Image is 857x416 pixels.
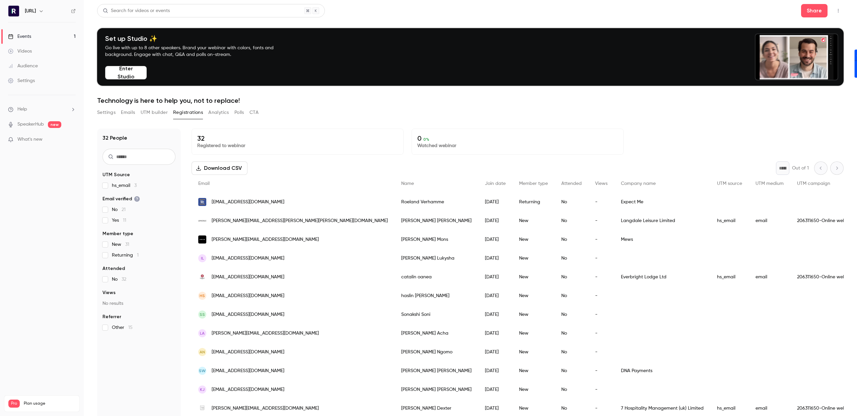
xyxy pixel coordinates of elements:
[614,268,710,286] div: Everbright Lodge Ltd
[121,107,135,118] button: Emails
[112,324,133,331] span: Other
[122,277,126,282] span: 32
[395,249,478,268] div: [PERSON_NAME] Lukysha
[401,181,414,186] span: Name
[198,404,206,412] img: 7hospitality.co.uk
[588,361,614,380] div: -
[123,218,126,223] span: 11
[212,274,284,281] span: [EMAIL_ADDRESS][DOMAIN_NAME]
[102,134,127,142] h1: 32 People
[102,314,121,320] span: Referrer
[614,193,710,211] div: Expect Me
[112,217,126,224] span: Yes
[512,324,555,343] div: New
[173,107,203,118] button: Registrations
[423,137,429,142] span: 0 %
[212,292,284,299] span: [EMAIL_ADDRESS][DOMAIN_NAME]
[395,193,478,211] div: Roeland Verhamme
[192,161,247,175] button: Download CSV
[17,106,27,113] span: Help
[200,293,205,299] span: hs
[105,34,289,43] h4: Set up Studio ✨
[8,106,76,113] li: help-dropdown-opener
[134,183,137,188] span: 3
[234,107,244,118] button: Polls
[212,311,284,318] span: [EMAIL_ADDRESS][DOMAIN_NAME]
[756,181,784,186] span: UTM medium
[555,211,588,230] div: No
[512,305,555,324] div: New
[395,305,478,324] div: Sonakshi Soni
[717,181,742,186] span: UTM source
[212,199,284,206] span: [EMAIL_ADDRESS][DOMAIN_NAME]
[478,305,512,324] div: [DATE]
[137,253,139,258] span: 1
[417,134,618,142] p: 0
[395,230,478,249] div: [PERSON_NAME] Mons
[141,107,168,118] button: UTM builder
[8,400,20,408] span: Pro
[102,171,175,331] section: facet-groups
[555,305,588,324] div: No
[212,217,388,224] span: [PERSON_NAME][EMAIL_ADDRESS][PERSON_NAME][PERSON_NAME][DOMAIN_NAME]
[105,66,147,79] button: Enter Studio
[588,343,614,361] div: -
[198,198,206,206] img: expect-me.com
[201,255,204,261] span: IL
[478,380,512,399] div: [DATE]
[395,380,478,399] div: [PERSON_NAME] [PERSON_NAME]
[112,241,129,248] span: New
[8,48,32,55] div: Videos
[8,6,19,16] img: Runnr.ai
[588,230,614,249] div: -
[102,230,133,237] span: Member type
[200,311,205,318] span: SS
[24,401,75,406] span: Plan usage
[25,8,36,14] h6: [URL]
[710,211,749,230] div: hs_email
[128,325,133,330] span: 15
[102,300,175,307] p: No results
[512,193,555,211] div: Returning
[555,230,588,249] div: No
[512,286,555,305] div: New
[198,181,210,186] span: Email
[512,343,555,361] div: New
[588,305,614,324] div: -
[512,380,555,399] div: New
[485,181,506,186] span: Join date
[588,193,614,211] div: -
[102,289,116,296] span: Views
[112,252,139,259] span: Returning
[588,249,614,268] div: -
[395,211,478,230] div: [PERSON_NAME] [PERSON_NAME]
[395,343,478,361] div: [PERSON_NAME] Ngomo
[102,265,125,272] span: Attended
[212,330,319,337] span: [PERSON_NAME][EMAIL_ADDRESS][DOMAIN_NAME]
[478,249,512,268] div: [DATE]
[555,361,588,380] div: No
[8,63,38,69] div: Audience
[588,324,614,343] div: -
[555,286,588,305] div: No
[212,405,319,412] span: [PERSON_NAME][EMAIL_ADDRESS][DOMAIN_NAME]
[395,268,478,286] div: catalin oanea
[197,142,398,149] p: Registered to webinar
[588,268,614,286] div: -
[112,276,126,283] span: No
[478,268,512,286] div: [DATE]
[512,268,555,286] div: New
[588,286,614,305] div: -
[249,107,259,118] button: CTA
[103,7,170,14] div: Search for videos or events
[200,349,205,355] span: AN
[122,207,126,212] span: 21
[749,268,790,286] div: email
[710,268,749,286] div: hs_email
[48,121,61,128] span: new
[478,343,512,361] div: [DATE]
[614,211,710,230] div: Langdale Leisure Limited
[621,181,656,186] span: Company name
[105,45,289,58] p: Go live with up to 8 other speakers. Brand your webinar with colors, fonts and background. Engage...
[561,181,582,186] span: Attended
